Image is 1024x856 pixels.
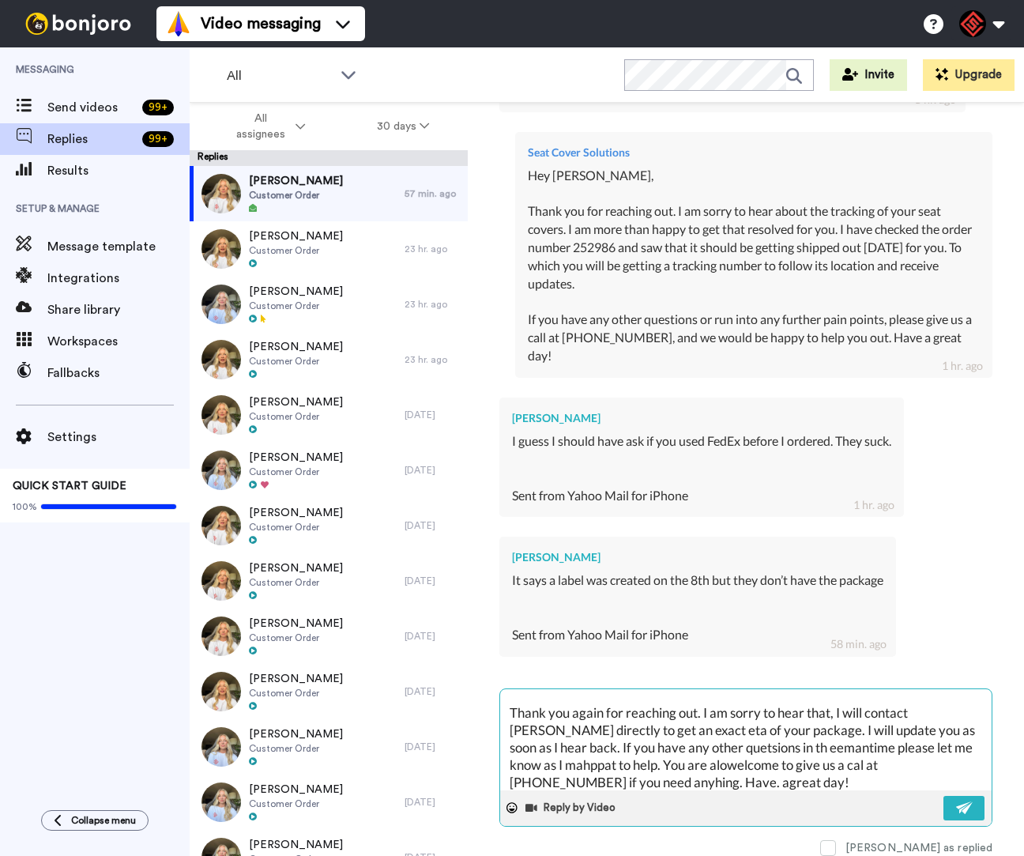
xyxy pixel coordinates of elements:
[249,189,343,202] span: Customer Order
[249,228,343,244] span: [PERSON_NAME]
[528,167,980,365] div: Hey [PERSON_NAME], Thank you for reaching out. I am sorry to hear about the tracking of your seat...
[13,500,37,513] span: 100%
[249,560,343,576] span: [PERSON_NAME]
[512,410,891,426] div: [PERSON_NAME]
[201,672,241,711] img: f342b07d-fabd-4193-8f22-9bea2f7d3a21-thumb.jpg
[249,521,343,534] span: Customer Order
[249,173,343,189] span: [PERSON_NAME]
[201,285,241,324] img: bcb6f276-295a-4da1-af94-775b6eb3321f-thumb.jpg
[249,798,343,810] span: Customer Order
[956,801,973,814] img: send-white.svg
[190,609,468,664] a: [PERSON_NAME]Customer Order[DATE]
[249,616,343,632] span: [PERSON_NAME]
[201,229,241,269] img: ce5357cb-026c-433d-aaba-63ae9457c6c3-thumb.jpg
[249,576,343,589] span: Customer Order
[249,300,343,312] span: Customer Order
[405,575,460,587] div: [DATE]
[249,782,343,798] span: [PERSON_NAME]
[341,112,465,141] button: 30 days
[47,237,190,256] span: Message template
[190,387,468,443] a: [PERSON_NAME]Customer Order[DATE]
[201,395,241,435] img: e931e3cf-1be3-46ad-9774-e8adbcc006d0-thumb.jpg
[405,796,460,809] div: [DATE]
[142,131,174,147] div: 99 +
[190,277,468,332] a: [PERSON_NAME]Customer Order23 hr. ago
[249,671,343,687] span: [PERSON_NAME]
[249,505,343,521] span: [PERSON_NAME]
[512,432,891,504] div: I guess I should have ask if you used FedEx before I ordered. They suck. Sent from Yahoo Mail for...
[201,506,241,545] img: 05ecce37-b6ae-4521-b511-6b95e3e2b97b-thumb.jpg
[47,130,136,149] span: Replies
[249,284,343,300] span: [PERSON_NAME]
[190,553,468,609] a: [PERSON_NAME]Customer Order[DATE]
[249,244,343,257] span: Customer Order
[524,796,620,820] button: Reply by Video
[405,243,460,255] div: 23 hr. ago
[249,726,343,742] span: [PERSON_NAME]
[190,498,468,553] a: [PERSON_NAME]Customer Order[DATE]
[47,364,190,383] span: Fallbacks
[166,11,191,36] img: vm-color.svg
[845,840,992,856] div: [PERSON_NAME] as replied
[190,775,468,830] a: [PERSON_NAME]Customer Order[DATE]
[190,166,468,221] a: [PERSON_NAME]Customer Order57 min. ago
[201,782,241,822] img: f5715ba0-7048-453f-88a7-e70fb52eaec2-thumb.jpg
[528,145,980,160] div: Seat Cover Solutions
[13,481,126,492] span: QUICK START GUIDE
[190,443,468,498] a: [PERSON_NAME]Customer Order[DATE]
[190,719,468,775] a: [PERSON_NAME]Customer Order[DATE]
[71,814,136,827] span: Collapse menu
[405,519,460,532] div: [DATE]
[249,410,343,423] span: Customer Order
[249,394,343,410] span: [PERSON_NAME]
[249,632,343,644] span: Customer Order
[201,727,241,767] img: 7b9c3a2f-2591-432a-8298-4cf91e5ea7b3-thumb.jpg
[47,98,136,117] span: Send videos
[47,332,190,351] span: Workspaces
[227,66,333,85] span: All
[405,409,460,421] div: [DATE]
[942,358,983,374] div: 1 hr. ago
[41,810,149,831] button: Collapse menu
[249,466,343,478] span: Customer Order
[405,353,460,366] div: 23 hr. ago
[249,742,343,755] span: Customer Order
[405,741,460,753] div: [DATE]
[201,617,241,656] img: 52ca0e81-6046-4e95-a981-4d47291f86d8-thumb.jpg
[47,300,190,319] span: Share library
[249,339,343,355] span: [PERSON_NAME]
[405,298,460,311] div: 23 hr. ago
[142,100,174,115] div: 99 +
[512,549,883,565] div: [PERSON_NAME]
[193,104,341,149] button: All assignees
[201,174,241,213] img: 89dcf774-2898-4a8e-a888-7c9fa961d07f-thumb.jpg
[405,464,460,477] div: [DATE]
[249,450,343,466] span: [PERSON_NAME]
[228,111,292,142] span: All assignees
[201,561,241,601] img: fea695a4-2ba1-4f94-a12d-7ff03fcb631b-thumb.jpg
[405,630,460,643] div: [DATE]
[923,59,1015,91] button: Upgrade
[190,221,468,277] a: [PERSON_NAME]Customer Order23 hr. ago
[47,428,190,447] span: Settings
[512,571,883,643] div: It says a label was created on the 8th but they don’t have the package Sent from Yahoo Mail for i...
[830,59,907,91] button: Invite
[47,161,190,180] span: Results
[201,13,321,35] span: Video messaging
[405,685,460,698] div: [DATE]
[249,355,343,368] span: Customer Order
[47,269,190,288] span: Integrations
[500,689,992,790] textarea: Hey [PERSON_NAME], Thank you again for reaching out. I am sorry to hear that, I will contact [PER...
[853,497,894,513] div: 1 hr. ago
[190,664,468,719] a: [PERSON_NAME]Customer Order[DATE]
[830,636,887,652] div: 58 min. ago
[190,150,468,166] div: Replies
[249,687,343,700] span: Customer Order
[19,13,137,35] img: bj-logo-header-white.svg
[201,451,241,490] img: 5679cb2b-1065-4aa9-aaa1-910e677a4987-thumb.jpg
[405,187,460,200] div: 57 min. ago
[190,332,468,387] a: [PERSON_NAME]Customer Order23 hr. ago
[249,837,343,853] span: [PERSON_NAME]
[201,340,241,379] img: 0a07464a-5a72-4ec9-8cd0-63d7fc57003b-thumb.jpg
